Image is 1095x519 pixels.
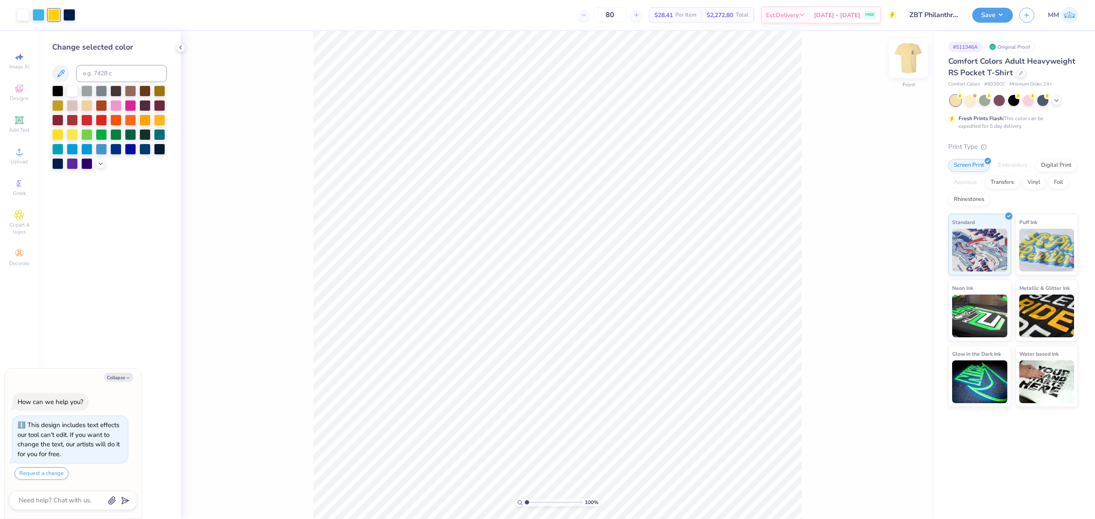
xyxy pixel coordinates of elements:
div: Rhinestones [948,193,990,206]
div: Screen Print [948,159,990,172]
div: This design includes text effects our tool can't edit. If you want to change the text, our artist... [18,421,120,458]
div: Transfers [985,176,1019,189]
span: Per Item [675,11,696,20]
span: [DATE] - [DATE] [814,11,860,20]
input: – – [593,7,627,23]
button: Request a change [15,467,68,480]
a: MM [1048,7,1078,24]
span: Clipart & logos [4,221,34,235]
span: Greek [13,190,26,197]
span: Upload [11,158,28,165]
button: Save [972,8,1013,23]
span: Water based Ink [1019,349,1059,358]
input: e.g. 7428 c [76,65,167,82]
span: Add Text [9,127,30,133]
img: Metallic & Glitter Ink [1019,295,1074,337]
img: Standard [952,229,1007,271]
span: 100 % [585,498,598,506]
div: Original Proof [987,41,1035,52]
button: Collapse [104,373,133,382]
strong: Fresh Prints Flash: [959,115,1004,122]
img: Mariah Myssa Salurio [1061,7,1078,24]
img: Water based Ink [1019,360,1074,403]
span: Comfort Colors [948,81,980,88]
span: Designs [10,95,29,102]
div: Vinyl [1022,176,1046,189]
span: Metallic & Glitter Ink [1019,283,1070,292]
span: Minimum Order: 24 + [1009,81,1052,88]
span: FREE [865,12,874,18]
span: Comfort Colors Adult Heavyweight RS Pocket T-Shirt [948,56,1075,78]
img: Front [891,41,926,75]
span: $28.41 [654,11,673,20]
img: Puff Ink [1019,229,1074,271]
div: Applique [948,176,983,189]
span: Total [736,11,749,20]
span: Est. Delivery [766,11,799,20]
span: Puff Ink [1019,218,1037,227]
input: Untitled Design [903,6,966,24]
span: Decorate [9,260,30,267]
span: Neon Ink [952,283,973,292]
span: Standard [952,218,975,227]
div: Print Type [948,142,1078,152]
span: Glow in the Dark Ink [952,349,1001,358]
div: # 511346A [948,41,983,52]
div: Front [903,81,915,88]
span: MM [1048,10,1059,20]
div: How can we help you? [18,398,83,406]
div: Change selected color [52,41,167,53]
span: # 6030CC [984,81,1005,88]
img: Neon Ink [952,295,1007,337]
div: Foil [1048,176,1068,189]
span: $2,272.80 [707,11,733,20]
div: Digital Print [1036,159,1077,172]
img: Glow in the Dark Ink [952,360,1007,403]
span: Image AI [9,63,30,70]
div: This color can be expedited for 5 day delivery. [959,115,1064,130]
div: Embroidery [992,159,1033,172]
